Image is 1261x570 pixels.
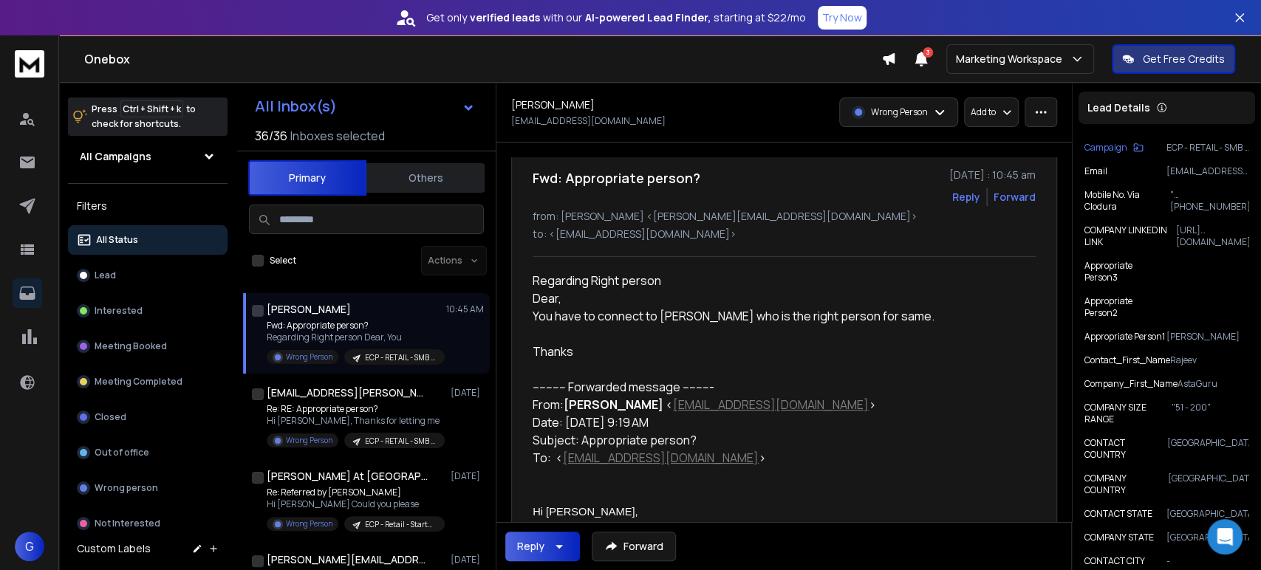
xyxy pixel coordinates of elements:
[533,227,1036,241] p: to: <[EMAIL_ADDRESS][DOMAIN_NAME]>
[673,396,869,413] a: [EMAIL_ADDRESS][DOMAIN_NAME]
[1084,295,1167,319] p: Appropriate Person2
[1084,142,1144,154] button: Campaign
[80,149,151,164] h1: All Campaigns
[1112,44,1235,74] button: Get Free Credits
[267,469,429,484] h1: [PERSON_NAME] At [GEOGRAPHIC_DATA]
[267,302,351,317] h1: [PERSON_NAME]
[1084,354,1170,366] p: Contact_First_Name
[84,50,881,68] h1: Onebox
[505,532,580,561] button: Reply
[451,554,484,566] p: [DATE]
[68,261,228,290] button: Lead
[365,436,436,447] p: ECP - RETAIL - SMB | [PERSON_NAME]
[1084,189,1170,213] p: Mobile No. Via Clodura
[1084,437,1167,461] p: CONTACT COUNTRY
[267,332,444,343] p: Regarding Right person Dear, You
[15,532,44,561] button: G
[95,518,160,529] p: Not Interested
[426,10,806,25] p: Get only with our starting at $22/mo
[96,234,138,246] p: All Status
[451,470,484,482] p: [DATE]
[68,296,228,326] button: Interested
[270,255,296,267] label: Select
[95,305,143,317] p: Interested
[533,506,638,518] span: Hi [PERSON_NAME],
[95,376,182,388] p: Meeting Completed
[68,225,228,255] button: All Status
[949,168,1036,182] p: [DATE] : 10:45 am
[971,106,996,118] p: Add to
[248,160,366,196] button: Primary
[1170,354,1249,366] p: Rajeev
[68,473,228,503] button: Wrong person
[267,385,429,400] h1: [EMAIL_ADDRESS][PERSON_NAME][DOMAIN_NAME]
[1084,378,1178,390] p: Company_First_Name
[1166,142,1249,154] p: ECP - RETAIL - SMB | [PERSON_NAME]
[533,343,964,360] div: Thanks
[243,92,487,121] button: All Inbox(s)
[1166,508,1249,520] p: [GEOGRAPHIC_DATA]
[286,351,332,363] p: Wrong Person
[95,411,126,423] p: Closed
[1176,224,1250,248] p: [URL][DOMAIN_NAME]
[818,6,867,30] button: Try Now
[1166,165,1249,177] p: [EMAIL_ADDRESS][DOMAIN_NAME]
[1166,532,1249,543] p: [GEOGRAPHIC_DATA]
[267,498,444,510] p: Hi [PERSON_NAME] Could you please
[68,142,228,171] button: All Campaigns
[446,303,484,315] p: 10:45 AM
[15,50,44,78] img: logo
[1172,402,1249,425] p: "51 - 200"
[120,100,183,117] span: Ctrl + Shift + k
[533,307,964,325] div: You have to connect to [PERSON_NAME] who is the right person for same.
[1084,473,1168,496] p: COMPANY COUNTRY
[666,396,876,413] span: < >
[68,332,228,361] button: Meeting Booked
[286,518,332,529] p: Wrong Person
[592,532,676,561] button: Forward
[95,340,167,352] p: Meeting Booked
[564,396,663,413] strong: [PERSON_NAME]
[1084,165,1107,177] p: Email
[533,378,964,467] div: ---------- Forwarded message --------- From: Date: [DATE] 9:19 AM Subject: Appropriate person? To...
[1166,331,1249,343] p: [PERSON_NAME]
[95,482,158,494] p: Wrong person
[95,447,149,459] p: Out of office
[1170,189,1249,213] p: "[PHONE_NUMBER]"
[267,320,444,332] p: Fwd: Appropriate person?
[267,552,429,567] h1: [PERSON_NAME][EMAIL_ADDRESS][PERSON_NAME][DOMAIN_NAME]
[1084,402,1172,425] p: COMPANY SIZE RANGE
[822,10,862,25] p: Try Now
[1166,555,1249,567] p: -
[1084,555,1145,567] p: CONTACT CITY
[1207,519,1243,554] div: Open Intercom Messenger
[952,190,980,205] button: Reply
[77,541,151,556] h3: Custom Labels
[1084,224,1176,248] p: COMPANY LINKEDIN LINK
[68,509,228,538] button: Not Interested
[290,127,385,145] h3: Inboxes selected
[1084,532,1154,543] p: COMPANY STATE
[533,209,1036,224] p: from: [PERSON_NAME] <[PERSON_NAME][EMAIL_ADDRESS][DOMAIN_NAME]>
[871,106,928,118] p: Wrong Person
[68,438,228,467] button: Out of office
[365,519,436,530] p: ECP - Retail - Startup | [PERSON_NAME]
[286,435,332,446] p: Wrong Person
[1084,331,1165,343] p: Appropriate Person1
[1087,100,1150,115] p: Lead Details
[511,97,595,112] h1: [PERSON_NAME]
[1084,508,1152,520] p: CONTACT STATE
[1143,52,1225,66] p: Get Free Credits
[255,127,287,145] span: 36 / 36
[533,289,964,307] div: Dear,
[255,99,337,114] h1: All Inbox(s)
[1168,473,1249,496] p: [GEOGRAPHIC_DATA]
[470,10,540,25] strong: verified leads
[511,115,666,127] p: [EMAIL_ADDRESS][DOMAIN_NAME]
[68,367,228,396] button: Meeting Completed
[533,168,700,188] h1: Fwd: Appropriate person?
[1178,378,1249,390] p: AstaGuru
[923,47,933,58] span: 3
